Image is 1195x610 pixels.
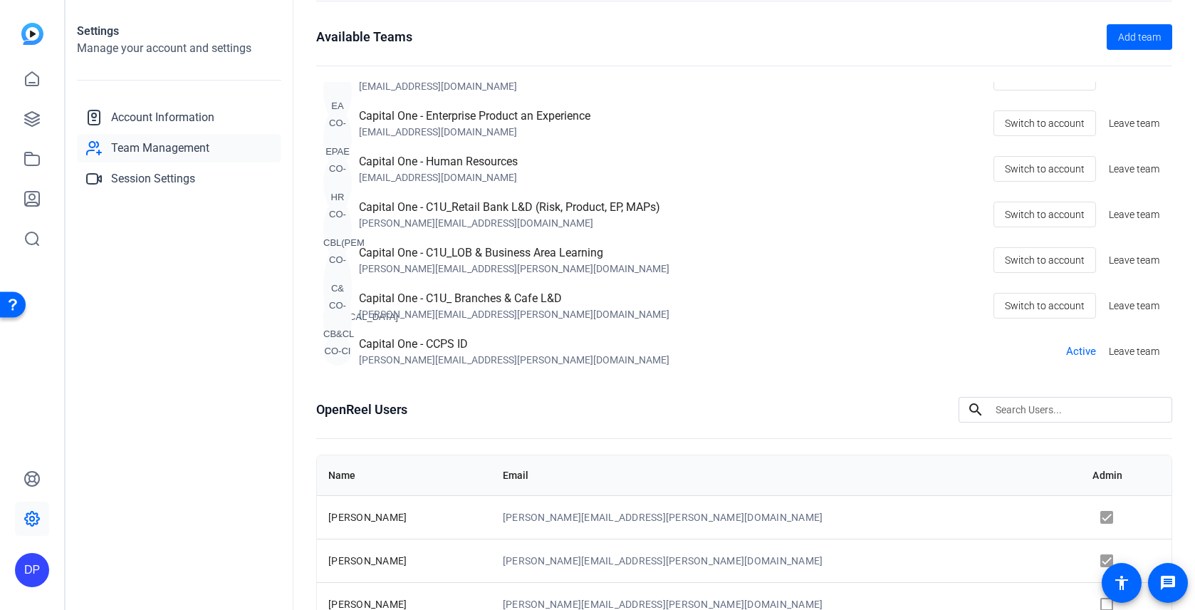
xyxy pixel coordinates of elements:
[328,599,407,610] span: [PERSON_NAME]
[328,555,407,567] span: [PERSON_NAME]
[359,125,590,139] div: [EMAIL_ADDRESS][DOMAIN_NAME]
[77,134,281,162] a: Team Management
[993,65,1096,91] button: Switch to account
[328,512,407,523] span: [PERSON_NAME]
[1005,292,1085,319] span: Switch to account
[1113,574,1130,591] mat-icon: accessibility
[1005,155,1085,182] span: Switch to account
[21,23,43,45] img: blue-gradient.svg
[323,63,352,120] div: CO-EA
[111,170,195,187] span: Session Settings
[359,262,669,276] div: [PERSON_NAME][EMAIL_ADDRESS][PERSON_NAME][DOMAIN_NAME]
[316,27,412,47] h1: Available Teams
[359,307,669,321] div: [PERSON_NAME][EMAIL_ADDRESS][PERSON_NAME][DOMAIN_NAME]
[359,336,669,353] div: Capital One - CCPS ID
[1159,574,1176,591] mat-icon: message
[359,153,518,170] div: Capital One - Human Resources
[1005,201,1085,228] span: Switch to account
[993,110,1096,136] button: Switch to account
[1103,110,1165,136] button: Leave team
[359,353,669,367] div: [PERSON_NAME][EMAIL_ADDRESS][PERSON_NAME][DOMAIN_NAME]
[1103,293,1165,319] button: Leave team
[1103,247,1165,273] button: Leave team
[1109,344,1159,359] span: Leave team
[1109,207,1159,222] span: Leave team
[1103,65,1165,91] button: Leave team
[77,165,281,193] a: Session Settings
[1103,156,1165,182] button: Leave team
[993,293,1096,319] button: Switch to account
[323,246,352,331] div: CO-C&[MEDICAL_DATA]
[359,79,517,93] div: [EMAIL_ADDRESS][DOMAIN_NAME]
[1005,110,1085,137] span: Switch to account
[1066,343,1096,360] span: Active
[15,553,49,587] div: DP
[359,290,669,307] div: Capital One - C1U_ Branches & Cafe L&D
[323,291,352,348] div: CO-CB&CL
[111,109,214,126] span: Account Information
[1103,338,1165,364] button: Leave team
[1109,116,1159,131] span: Leave team
[1109,299,1159,314] span: Leave team
[959,401,993,418] mat-icon: search
[323,200,352,257] div: CO-CBL(PEM
[1109,253,1159,268] span: Leave team
[77,40,281,57] h2: Manage your account and settings
[323,337,352,366] div: CO-CI
[1103,202,1165,227] button: Leave team
[317,455,491,495] th: Name
[491,455,1082,495] th: Email
[993,156,1096,182] button: Switch to account
[323,155,352,212] div: CO-HR
[993,247,1096,273] button: Switch to account
[491,495,1082,539] td: [PERSON_NAME][EMAIL_ADDRESS][PERSON_NAME][DOMAIN_NAME]
[111,140,209,157] span: Team Management
[323,109,352,166] div: CO-EPAE
[491,539,1082,582] td: [PERSON_NAME][EMAIL_ADDRESS][PERSON_NAME][DOMAIN_NAME]
[359,170,518,185] div: [EMAIL_ADDRESS][DOMAIN_NAME]
[359,199,660,216] div: Capital One - C1U_Retail Bank L&D (Risk, Product, EP, MAPs)
[359,216,660,230] div: [PERSON_NAME][EMAIL_ADDRESS][DOMAIN_NAME]
[1081,455,1171,495] th: Admin
[1118,30,1161,45] span: Add team
[77,23,281,40] h1: Settings
[359,244,669,262] div: Capital One - C1U_LOB & Business Area Learning
[77,103,281,132] a: Account Information
[1005,247,1085,274] span: Switch to account
[993,202,1096,227] button: Switch to account
[1107,24,1172,50] button: Add team
[1109,162,1159,177] span: Leave team
[996,401,1161,418] input: Search Users...
[316,400,407,420] h1: OpenReel Users
[359,108,590,125] div: Capital One - Enterprise Product an Experience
